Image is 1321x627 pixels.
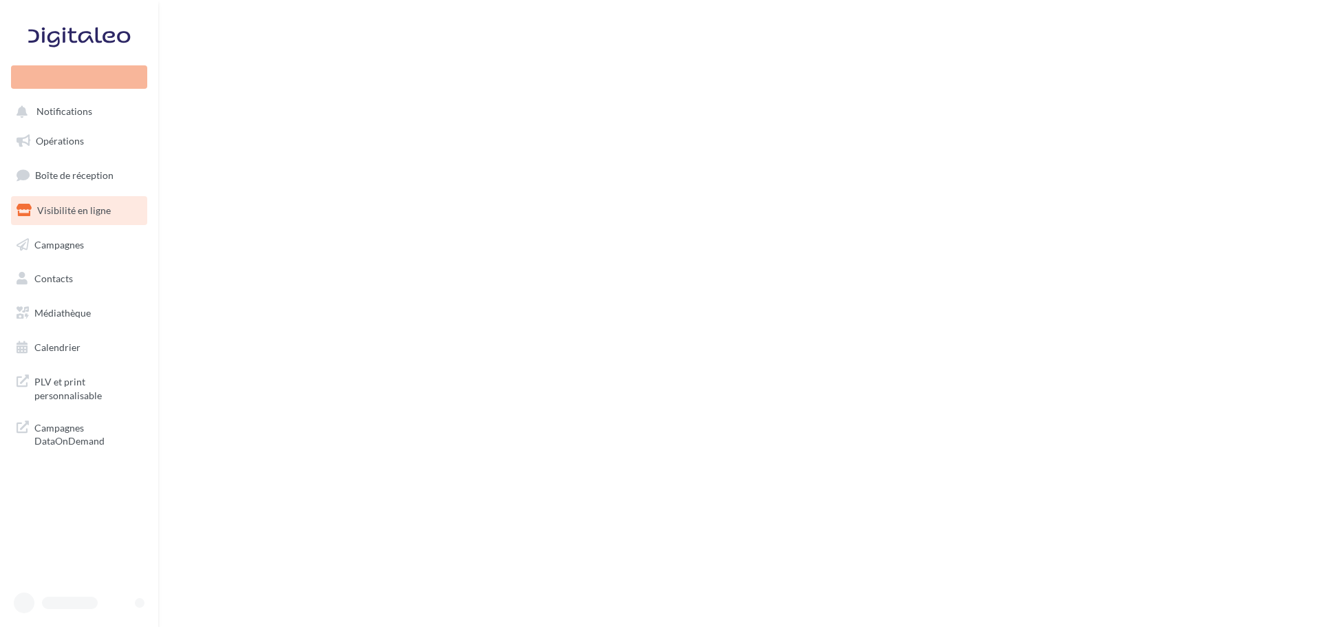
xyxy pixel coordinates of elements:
a: Calendrier [8,333,150,362]
span: Visibilité en ligne [37,204,111,216]
a: Campagnes [8,231,150,259]
span: Campagnes [34,238,84,250]
span: Opérations [36,135,84,147]
a: Campagnes DataOnDemand [8,413,150,454]
span: Boîte de réception [35,169,114,181]
a: Opérations [8,127,150,156]
span: Médiathèque [34,307,91,319]
div: Nouvelle campagne [11,65,147,89]
span: Contacts [34,273,73,284]
span: Calendrier [34,341,80,353]
span: Campagnes DataOnDemand [34,418,142,448]
a: Contacts [8,264,150,293]
a: Visibilité en ligne [8,196,150,225]
a: PLV et print personnalisable [8,367,150,407]
span: PLV et print personnalisable [34,372,142,402]
span: Notifications [36,106,92,118]
a: Médiathèque [8,299,150,328]
a: Boîte de réception [8,160,150,190]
